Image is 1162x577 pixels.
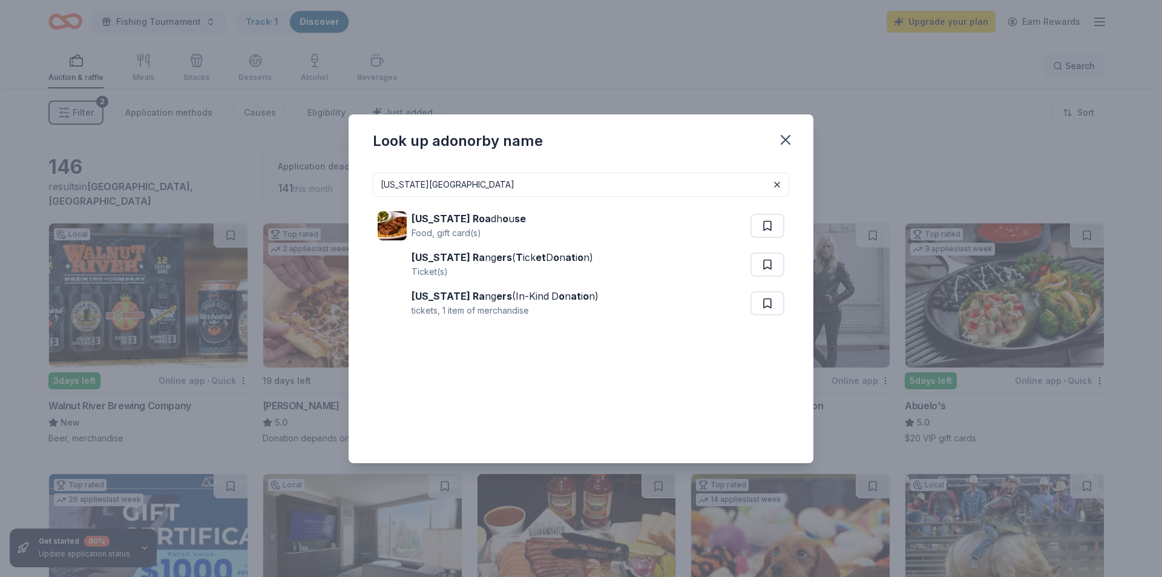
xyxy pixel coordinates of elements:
div: ng (In-Kind D n i n) [412,289,599,303]
div: Look up a donor by name [373,131,543,151]
strong: [US_STATE] Ra [412,290,485,302]
div: Ticket(s) [412,265,593,279]
strong: o [559,290,565,302]
img: Image for Texas Rangers (In-Kind Donation) [378,289,407,318]
strong: o [577,251,583,263]
strong: o [583,290,589,302]
img: Image for Texas Roadhouse [378,211,407,240]
strong: [US_STATE] Ra [412,251,485,263]
strong: se [514,213,526,225]
div: ng ( ick D n i n) [412,250,593,265]
input: Search [373,173,789,197]
strong: at [565,251,576,263]
strong: at [571,290,581,302]
div: tickets, 1 item of merchandise [412,303,599,318]
strong: T [516,251,523,263]
div: dh u [412,211,526,226]
strong: o [502,213,508,225]
strong: et [536,251,546,263]
strong: ers [496,251,512,263]
strong: o [553,251,559,263]
strong: [US_STATE] Roa [412,213,491,225]
img: Image for Texas Rangers (Ticket Donation) [378,250,407,279]
strong: ers [496,290,512,302]
div: Food, gift card(s) [412,226,526,240]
